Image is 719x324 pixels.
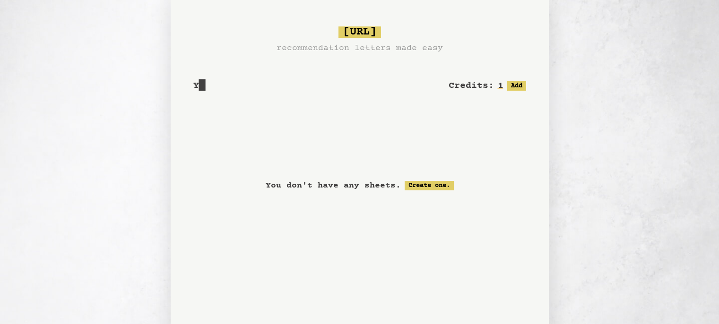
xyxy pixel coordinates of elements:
[449,79,494,93] h2: Credits:
[498,79,503,93] h2: 1
[507,81,526,91] button: Add
[277,42,443,55] h3: recommendation letters made easy
[193,80,206,91] span: Y █
[405,181,454,190] a: Create one.
[266,179,401,192] p: You don't have any sheets.
[338,26,381,38] span: [URL]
